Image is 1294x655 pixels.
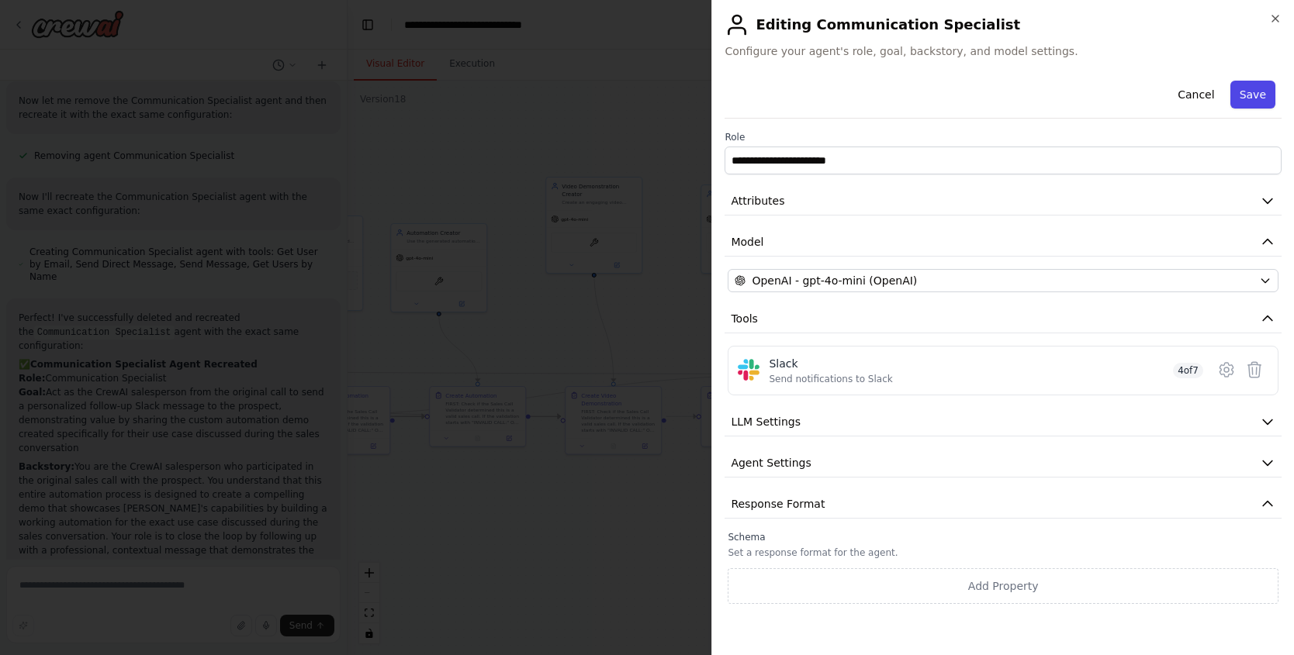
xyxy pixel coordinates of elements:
[769,373,892,385] div: Send notifications to Slack
[725,187,1282,215] button: Attributes
[1230,81,1275,109] button: Save
[728,531,1278,543] label: Schema
[752,273,917,288] span: OpenAI - gpt-4o-mini (OpenAI)
[725,408,1282,436] button: LLM Settings
[728,546,1278,559] p: Set a response format for the agent.
[725,131,1282,143] label: Role
[731,455,811,471] span: Agent Settings
[769,356,892,371] div: Slack
[738,359,759,381] img: Slack
[1168,81,1223,109] button: Cancel
[725,305,1282,333] button: Tools
[725,12,1282,37] h2: Editing Communication Specialist
[728,269,1278,292] button: OpenAI - gpt-4o-mini (OpenAI)
[725,228,1282,257] button: Model
[1173,363,1203,378] span: 4 of 7
[725,43,1282,59] span: Configure your agent's role, goal, backstory, and model settings.
[1213,356,1240,384] button: Configure tool
[731,193,784,209] span: Attributes
[731,496,825,512] span: Response Format
[725,449,1282,477] button: Agent Settings
[731,234,763,250] span: Model
[1240,356,1268,384] button: Delete tool
[728,568,1278,604] button: Add Property
[731,414,801,429] span: LLM Settings
[725,490,1282,519] button: Response Format
[731,311,758,326] span: Tools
